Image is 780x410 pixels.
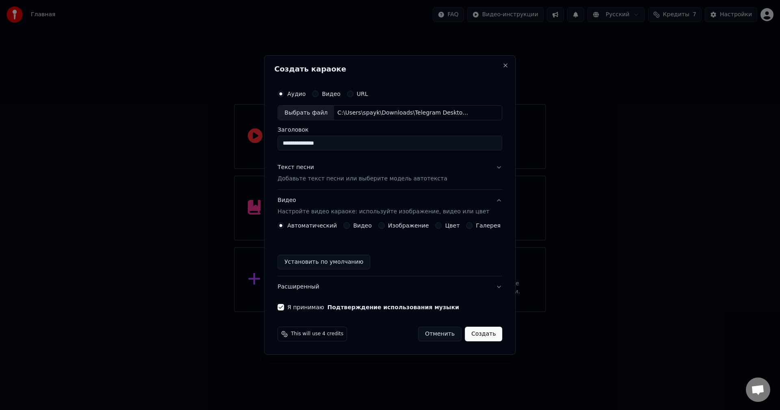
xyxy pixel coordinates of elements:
button: Текст песниДобавьте текст песни или выберите модель автотекста [277,157,502,190]
label: Автоматический [287,223,337,228]
button: Установить по умолчанию [277,255,370,269]
label: Видео [353,223,372,228]
div: Выбрать файл [278,106,334,120]
h2: Создать караоке [274,65,505,73]
label: URL [357,91,368,97]
button: Расширенный [277,276,502,297]
div: C:\Users\spayk\Downloads\Telegram Desktop\4z7kjo4m8aepdm8toa44.m4a [334,109,472,117]
p: Настройте видео караоке: используйте изображение, видео или цвет [277,208,489,216]
label: Цвет [445,223,460,228]
span: This will use 4 credits [291,331,343,337]
div: Видео [277,197,489,216]
div: Текст песни [277,164,314,172]
label: Галерея [476,223,501,228]
button: ВидеоНастройте видео караоке: используйте изображение, видео или цвет [277,190,502,223]
button: Я принимаю [327,304,459,310]
div: ВидеоНастройте видео караоке: используйте изображение, видео или цвет [277,222,502,276]
label: Видео [322,91,340,97]
label: Заголовок [277,127,502,133]
button: Создать [465,327,502,341]
label: Я принимаю [287,304,459,310]
label: Аудио [287,91,305,97]
button: Отменить [418,327,461,341]
label: Изображение [388,223,429,228]
p: Добавьте текст песни или выберите модель автотекста [277,175,447,183]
